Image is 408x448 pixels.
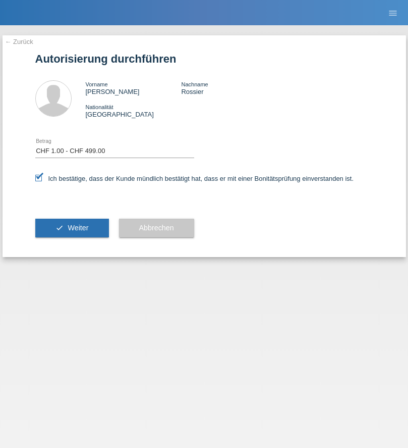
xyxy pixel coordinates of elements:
a: ← Zurück [5,38,33,45]
a: menu [383,10,403,16]
label: Ich bestätige, dass der Kunde mündlich bestätigt hat, dass er mit einer Bonitätsprüfung einversta... [35,175,354,182]
span: Abbrechen [139,224,174,232]
span: Nationalität [86,104,113,110]
div: Rossier [181,80,277,95]
span: Vorname [86,81,108,87]
h1: Autorisierung durchführen [35,53,373,65]
span: Nachname [181,81,208,87]
span: Weiter [68,224,88,232]
button: Abbrechen [119,219,194,238]
div: [PERSON_NAME] [86,80,182,95]
i: check [55,224,64,232]
i: menu [388,8,398,18]
div: [GEOGRAPHIC_DATA] [86,103,182,118]
button: check Weiter [35,219,109,238]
